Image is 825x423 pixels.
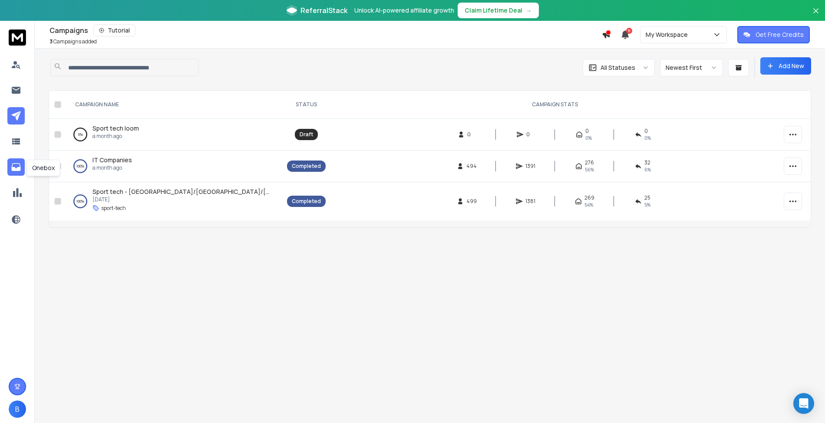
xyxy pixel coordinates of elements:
button: Add New [760,57,811,75]
button: Close banner [810,5,822,26]
span: 0% [585,134,592,141]
button: Claim Lifetime Deal→ [458,3,539,18]
p: All Statuses [601,63,635,72]
a: Sport tech - [GEOGRAPHIC_DATA]/[GEOGRAPHIC_DATA]/[GEOGRAPHIC_DATA] [92,187,273,196]
p: [DATE] [92,196,273,203]
span: 0 [526,131,535,138]
div: Open Intercom Messenger [793,393,814,414]
td: 100%Sport tech - [GEOGRAPHIC_DATA]/[GEOGRAPHIC_DATA]/[GEOGRAPHIC_DATA][DATE]sport-tech [65,182,282,221]
span: 54 % [584,201,593,208]
span: → [526,6,532,15]
span: Sport tech - [GEOGRAPHIC_DATA]/[GEOGRAPHIC_DATA]/[GEOGRAPHIC_DATA] [92,187,328,196]
span: 499 [466,198,477,205]
span: IT Companies [92,156,132,164]
p: 100 % [76,197,84,206]
span: 269 [584,194,594,201]
p: a month ago [92,164,132,171]
span: 0 [644,128,648,134]
a: IT Companies [92,156,132,164]
p: Unlock AI-powered affiliate growth [354,6,454,15]
div: Campaigns [49,24,602,36]
p: sport-tech [101,205,126,212]
span: 1391 [525,163,535,170]
span: 25 [644,194,650,201]
span: Sport tech loom [92,124,139,132]
p: Get Free Credits [756,30,804,39]
button: B [9,400,26,418]
div: Draft [300,131,313,138]
p: Campaigns added [49,38,97,45]
div: Completed [292,163,321,170]
span: ReferralStack [300,5,347,16]
button: Get Free Credits [737,26,810,43]
p: 100 % [76,162,84,171]
td: 0%Sport tech looma month ago [65,119,282,151]
span: 5 % [644,201,650,208]
span: 276 [585,159,594,166]
p: a month ago [92,133,139,140]
span: 0% [644,134,651,141]
span: 3 [49,38,53,45]
span: 56 % [585,166,594,173]
div: Completed [292,198,321,205]
th: CAMPAIGN STATS [331,91,779,119]
button: Tutorial [93,24,135,36]
span: 1381 [525,198,535,205]
p: My Workspace [646,30,691,39]
span: 0 [585,128,589,134]
td: 100%IT Companiesa month ago [65,151,282,182]
div: Onebox [26,160,60,176]
a: Sport tech loom [92,124,139,133]
th: STATUS [282,91,331,119]
span: 32 [644,159,650,166]
span: 0 [467,131,476,138]
p: 0 % [78,130,83,139]
span: 6 % [644,166,651,173]
span: 494 [466,163,477,170]
th: CAMPAIGN NAME [65,91,282,119]
button: Newest First [660,59,723,76]
span: 11 [626,28,632,34]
